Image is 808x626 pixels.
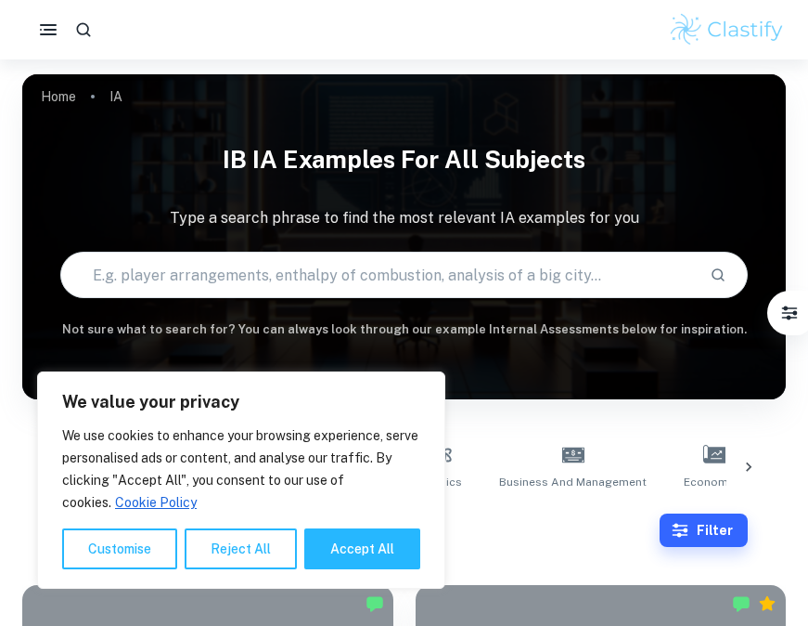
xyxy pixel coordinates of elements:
[660,514,748,547] button: Filter
[366,594,384,613] img: Marked
[702,259,734,291] button: Search
[668,11,786,48] img: Clastify logo
[304,528,420,569] button: Accept All
[732,594,750,613] img: Marked
[114,494,198,511] a: Cookie Policy
[62,391,420,413] p: We value your privacy
[22,134,786,185] h1: IB IA examples for all subjects
[185,528,297,569] button: Reject All
[758,594,776,613] div: Premium
[771,294,808,332] button: Filter
[22,320,786,339] h6: Not sure what to search for? You can always look through our example Internal Assessments below f...
[62,424,420,514] p: We use cookies to enhance your browsing experience, serve personalised ads or content, and analys...
[37,372,445,589] div: We value your privacy
[22,207,786,229] p: Type a search phrase to find the most relevant IA examples for you
[61,249,695,301] input: E.g. player arrangements, enthalpy of combustion, analysis of a big city...
[41,84,76,110] a: Home
[62,528,177,569] button: Customise
[684,474,744,490] span: Economics
[499,474,647,490] span: Business and Management
[109,86,122,107] p: IA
